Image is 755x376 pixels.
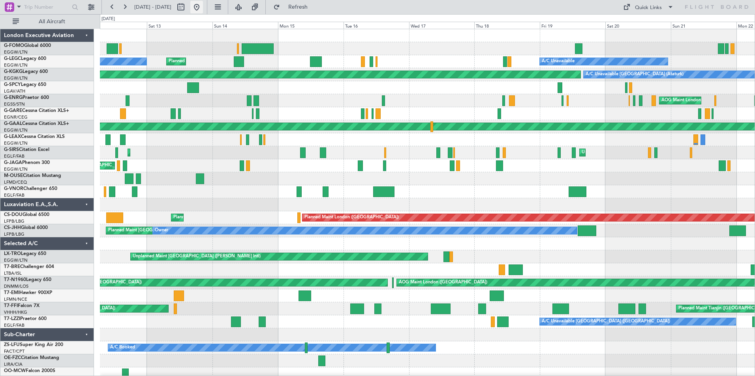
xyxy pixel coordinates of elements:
[134,4,171,11] span: [DATE] - [DATE]
[4,88,25,94] a: LGAV/ATH
[540,22,605,29] div: Fri 19
[4,134,21,139] span: G-LEAX
[4,82,46,87] a: G-SPCYLegacy 650
[4,251,46,256] a: LX-TROLegacy 650
[4,264,54,269] a: T7-BREChallenger 604
[4,95,23,100] span: G-ENRG
[4,303,39,308] a: T7-FFIFalcon 7X
[9,15,86,28] button: All Aircraft
[4,69,48,74] a: G-KGKGLegacy 600
[4,290,52,295] a: T7-EMIHawker 900XP
[4,56,46,61] a: G-LEGCLegacy 600
[110,342,135,354] div: A/C Booked
[4,264,20,269] span: T7-BRE
[4,160,22,165] span: G-JAGA
[4,348,24,354] a: FACT/CPT
[4,75,28,81] a: EGGW/LTN
[4,322,24,328] a: EGLF/FAB
[4,114,28,120] a: EGNR/CEG
[147,22,212,29] div: Sat 13
[4,56,21,61] span: G-LEGC
[4,186,23,191] span: G-VNOR
[4,296,27,302] a: LFMN/NCE
[270,1,317,13] button: Refresh
[4,342,20,347] span: ZS-LFU
[155,225,168,236] div: Owner
[4,147,49,152] a: G-SIRSCitation Excel
[582,147,712,158] div: Unplanned Maint [GEOGRAPHIC_DATA] ([GEOGRAPHIC_DATA])
[4,62,28,68] a: EGGW/LTN
[4,277,26,282] span: T7-N1960
[474,22,540,29] div: Thu 18
[399,277,487,289] div: AOG Maint London ([GEOGRAPHIC_DATA])
[4,121,69,126] a: G-GAALCessna Citation XLS+
[586,69,684,80] div: A/C Unavailable [GEOGRAPHIC_DATA] (Ataturk)
[4,43,24,48] span: G-FOMO
[133,251,261,262] div: Unplanned Maint [GEOGRAPHIC_DATA] ([PERSON_NAME] Intl)
[4,108,22,113] span: G-GARE
[4,277,51,282] a: T7-N1960Legacy 650
[4,225,48,230] a: CS-JHHGlobal 6000
[130,147,254,158] div: Planned Maint [GEOGRAPHIC_DATA] ([GEOGRAPHIC_DATA])
[4,290,19,295] span: T7-EMI
[4,69,23,74] span: G-KGKG
[4,186,57,191] a: G-VNORChallenger 650
[4,361,23,367] a: LIRA/CIA
[4,283,28,289] a: DNMM/LOS
[671,22,736,29] div: Sun 21
[4,127,28,133] a: EGGW/LTN
[4,147,19,152] span: G-SIRS
[4,192,24,198] a: EGLF/FAB
[4,134,65,139] a: G-LEAXCessna Citation XLS
[4,173,61,178] a: M-OUSECitation Mustang
[4,82,21,87] span: G-SPCY
[81,22,147,29] div: Fri 12
[4,218,24,224] a: LFPB/LBG
[4,270,22,276] a: LTBA/ISL
[4,342,63,347] a: ZS-LFUSuper King Air 200
[4,95,49,100] a: G-ENRGPraetor 600
[635,4,662,12] div: Quick Links
[4,166,28,172] a: EGGW/LTN
[4,101,25,107] a: EGSS/STN
[619,1,678,13] button: Quick Links
[4,231,24,237] a: LFPB/LBG
[4,309,27,315] a: VHHH/HKG
[21,19,83,24] span: All Aircraft
[4,212,23,217] span: CS-DOU
[605,22,671,29] div: Sat 20
[101,16,115,22] div: [DATE]
[4,179,27,185] a: LFMD/CEQ
[4,173,23,178] span: M-OUSE
[278,22,344,29] div: Mon 15
[4,316,20,321] span: T7-LZZI
[4,251,21,256] span: LX-TRO
[4,160,50,165] a: G-JAGAPhenom 300
[4,140,28,146] a: EGGW/LTN
[169,56,293,67] div: Planned Maint [GEOGRAPHIC_DATA] ([GEOGRAPHIC_DATA])
[4,369,55,373] a: OO-MCWFalcon 2000S
[4,369,26,373] span: OO-MCW
[542,316,670,328] div: A/C Unavailable [GEOGRAPHIC_DATA] ([GEOGRAPHIC_DATA])
[304,212,399,223] div: Planned Maint London ([GEOGRAPHIC_DATA])
[4,153,24,159] a: EGLF/FAB
[212,22,278,29] div: Sun 14
[4,356,59,360] a: OE-FZCCitation Mustang
[108,225,233,236] div: Planned Maint [GEOGRAPHIC_DATA] ([GEOGRAPHIC_DATA])
[173,212,298,223] div: Planned Maint [GEOGRAPHIC_DATA] ([GEOGRAPHIC_DATA])
[4,225,21,230] span: CS-JHH
[344,22,409,29] div: Tue 16
[4,121,22,126] span: G-GAAL
[4,49,28,55] a: EGGW/LTN
[4,356,21,360] span: OE-FZC
[24,1,69,13] input: Trip Number
[409,22,475,29] div: Wed 17
[4,257,28,263] a: EGGW/LTN
[4,212,49,217] a: CS-DOUGlobal 6500
[4,316,47,321] a: T7-LZZIPraetor 600
[4,43,51,48] a: G-FOMOGlobal 6000
[4,108,69,113] a: G-GARECessna Citation XLS+
[282,4,315,10] span: Refresh
[51,160,176,171] div: Planned Maint [GEOGRAPHIC_DATA] ([GEOGRAPHIC_DATA])
[542,56,575,67] div: A/C Unavailable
